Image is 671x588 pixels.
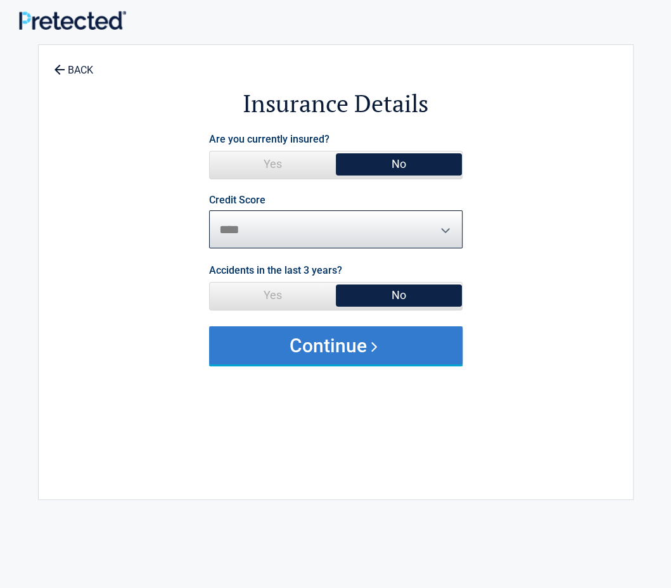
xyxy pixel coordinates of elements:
span: No [336,151,462,177]
button: Continue [209,326,463,364]
h2: Insurance Details [108,87,563,120]
label: Credit Score [209,195,265,205]
label: Accidents in the last 3 years? [209,262,342,279]
span: Yes [210,151,336,177]
span: No [336,283,462,308]
label: Are you currently insured? [209,131,329,148]
img: Main Logo [19,11,126,30]
span: Yes [210,283,336,308]
a: BACK [51,53,96,75]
